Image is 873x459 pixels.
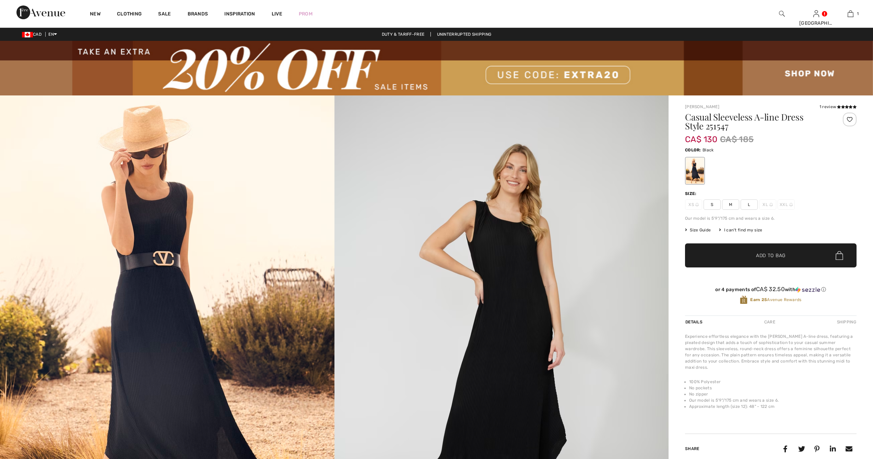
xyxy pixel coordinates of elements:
[48,32,57,37] span: EN
[819,104,857,110] div: 1 review
[158,11,171,18] a: Sale
[90,11,101,18] a: New
[188,11,208,18] a: Brands
[685,286,857,293] div: or 4 payments of with
[272,10,282,18] a: Live
[685,227,711,233] span: Size Guide
[778,199,795,210] span: XXL
[703,148,714,152] span: Black
[769,203,773,206] img: ring-m.svg
[16,5,65,19] img: 1ère Avenue
[836,251,843,260] img: Bag.svg
[758,316,781,328] div: Care
[685,148,701,152] span: Color:
[857,11,859,17] span: 1
[740,295,747,305] img: Avenue Rewards
[704,199,721,210] span: S
[685,104,719,109] a: [PERSON_NAME]
[685,128,717,144] span: CA$ 130
[720,133,754,146] span: CA$ 185
[685,286,857,295] div: or 4 payments ofCA$ 32.50withSezzle Click to learn more about Sezzle
[686,158,704,184] div: Black
[224,11,255,18] span: Inspiration
[756,252,786,259] span: Add to Bag
[685,243,857,267] button: Add to Bag
[685,215,857,221] div: Our model is 5'9"/175 cm and wears a size 6.
[799,20,833,27] div: [GEOGRAPHIC_DATA]
[789,203,793,206] img: ring-m.svg
[750,297,767,302] strong: Earn 25
[689,391,857,397] li: No zipper
[750,297,801,303] span: Avenue Rewards
[848,10,853,18] img: My Bag
[685,199,702,210] span: XS
[813,10,819,17] a: Sign In
[117,11,142,18] a: Clothing
[689,385,857,391] li: No pockets
[813,10,819,18] img: My Info
[834,10,867,18] a: 1
[689,403,857,410] li: Approximate length (size 12): 48" - 122 cm
[22,32,33,37] img: Canadian Dollar
[22,32,44,37] span: CAD
[685,191,698,197] div: Size:
[719,227,762,233] div: I can't find my size
[685,113,828,130] h1: Casual Sleeveless A-line Dress Style 251547
[685,316,704,328] div: Details
[695,203,699,206] img: ring-m.svg
[299,10,312,18] a: Prom
[835,316,857,328] div: Shipping
[685,446,699,451] span: Share
[756,286,785,292] span: CA$ 32.50
[722,199,739,210] span: M
[779,10,785,18] img: search the website
[685,333,857,370] div: Experience effortless elegance with the [PERSON_NAME] A-line dress, featuring a pleated design th...
[741,199,758,210] span: L
[689,379,857,385] li: 100% Polyester
[689,397,857,403] li: Our model is 5'9"/175 cm and wears a size 6.
[795,287,820,293] img: Sezzle
[759,199,776,210] span: XL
